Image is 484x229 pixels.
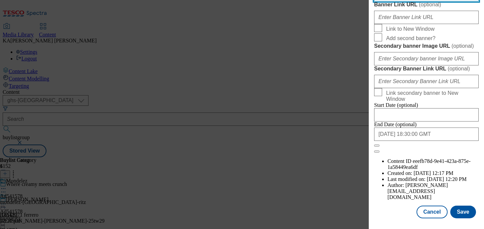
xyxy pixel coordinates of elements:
[414,170,453,176] span: [DATE] 12:17 PM
[386,35,436,41] span: Add second banner?
[374,75,479,88] input: Enter Secondary Banner Link URL
[387,170,479,176] li: Created on:
[374,1,479,8] label: Banner Link URL
[374,108,479,122] input: Enter Date
[374,122,417,127] span: End Date (optional)
[452,43,474,49] span: ( optional )
[427,176,467,182] span: [DATE] 12:20 PM
[374,65,479,72] label: Secondary Banner Link URL
[374,102,418,108] span: Start Date (optional)
[387,158,479,170] li: Content ID
[387,182,479,200] li: Author:
[448,66,470,71] span: ( optional )
[387,176,479,182] li: Last modified on:
[374,145,379,147] button: Close
[387,158,471,170] span: eeefb78d-9e41-423a-875e-1a58449ea6df
[386,26,435,32] span: Link to New Window
[386,90,476,102] span: Link secondary banner to New Window
[374,43,479,49] label: Secondary banner Image URL
[417,206,447,218] button: Cancel
[374,11,479,24] input: Enter Banner Link URL
[450,206,476,218] button: Save
[374,128,479,141] input: Enter Date
[419,2,441,7] span: ( optional )
[374,52,479,65] input: Enter Secondary banner Image URL
[387,182,448,200] span: [PERSON_NAME][EMAIL_ADDRESS][DOMAIN_NAME]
